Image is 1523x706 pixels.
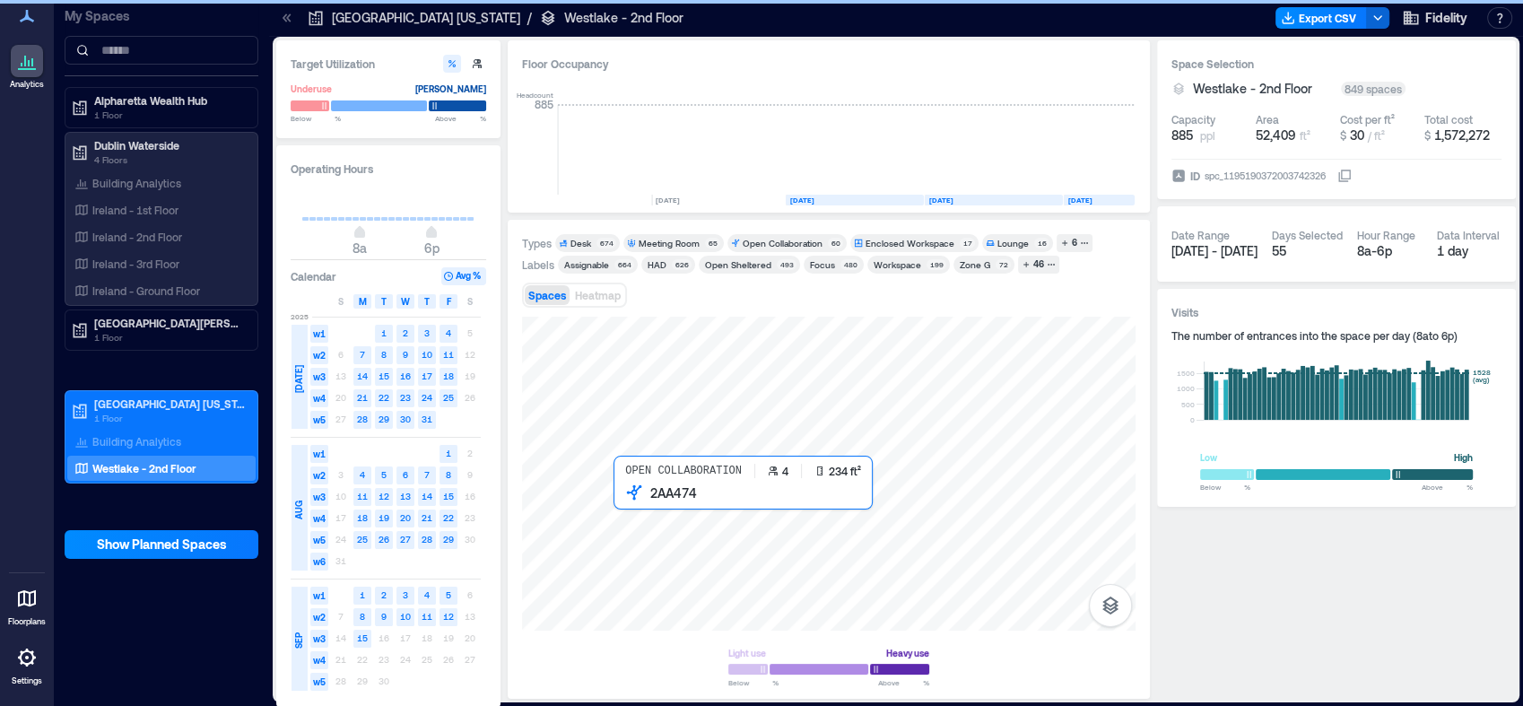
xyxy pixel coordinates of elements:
[291,311,309,322] span: 2025
[443,349,454,360] text: 11
[1437,228,1500,242] div: Data Interval
[92,257,179,271] p: Ireland - 3rd Floor
[422,414,432,424] text: 31
[403,469,408,480] text: 6
[94,411,245,425] p: 1 Floor
[292,632,306,649] span: SEP
[291,80,332,98] div: Underuse
[310,630,328,648] span: w3
[571,285,624,305] button: Heatmap
[575,289,621,301] span: Heatmap
[1200,482,1250,492] span: Below %
[1180,399,1194,408] tspan: 500
[1337,169,1352,183] button: IDspc_1195190372003742326
[422,534,432,545] text: 28
[92,203,178,217] p: Ireland - 1st Floor
[422,349,432,360] text: 10
[1341,82,1406,96] div: 849 spaces
[379,491,389,501] text: 12
[1340,126,1417,144] button: $ 30 / ft²
[424,294,430,309] span: T
[1437,242,1502,260] div: 1 day
[310,608,328,626] span: w2
[332,9,520,27] p: [GEOGRAPHIC_DATA] [US_STATE]
[424,469,430,480] text: 7
[705,238,720,248] div: 65
[570,237,591,249] div: Desk
[360,469,365,480] text: 4
[422,611,432,622] text: 11
[291,113,341,124] span: Below %
[1034,238,1049,248] div: 16
[310,587,328,605] span: w1
[1424,129,1431,142] span: $
[960,238,975,248] div: 17
[443,392,454,403] text: 25
[381,327,387,338] text: 1
[728,677,779,688] span: Below %
[1200,128,1215,143] span: ppl
[1434,127,1490,143] span: 1,572,272
[878,677,929,688] span: Above %
[1031,257,1047,273] div: 46
[422,370,432,381] text: 17
[443,534,454,545] text: 29
[1272,228,1343,242] div: Days Selected
[927,259,946,270] div: 199
[360,611,365,622] text: 8
[310,445,328,463] span: w1
[596,238,616,248] div: 674
[522,55,1136,73] div: Floor Occupancy
[1256,127,1296,143] span: 52,409
[415,80,486,98] div: [PERSON_NAME]
[65,530,258,559] button: Show Planned Spaces
[381,469,387,480] text: 5
[357,491,368,501] text: 11
[1300,129,1310,142] span: ft²
[94,397,245,411] p: [GEOGRAPHIC_DATA] [US_STATE]
[656,196,680,205] text: [DATE]
[743,237,822,249] div: Open Collaboration
[614,259,634,270] div: 664
[728,644,766,662] div: Light use
[639,237,700,249] div: Meeting Room
[291,160,486,178] h3: Operating Hours
[401,294,410,309] span: W
[564,9,683,27] p: Westlake - 2nd Floor
[446,327,451,338] text: 4
[379,534,389,545] text: 26
[1057,234,1092,252] button: 6
[446,448,451,458] text: 1
[422,512,432,523] text: 21
[1069,235,1080,251] div: 6
[310,673,328,691] span: w5
[400,611,411,622] text: 10
[441,267,486,285] button: Avg %
[1171,126,1193,144] span: 885
[527,9,532,27] p: /
[310,510,328,527] span: w4
[12,675,42,686] p: Settings
[4,39,49,95] a: Analytics
[400,370,411,381] text: 16
[379,512,389,523] text: 19
[705,258,771,271] div: Open Sheltered
[357,534,368,545] text: 25
[1171,112,1215,126] div: Capacity
[424,327,430,338] text: 3
[310,325,328,343] span: w1
[381,349,387,360] text: 8
[1350,127,1364,143] span: 30
[94,153,245,167] p: 4 Floors
[1189,415,1194,424] tspan: 0
[1368,129,1385,142] span: / ft²
[357,414,368,424] text: 28
[443,491,454,501] text: 15
[1176,369,1194,378] tspan: 1500
[310,531,328,549] span: w5
[1256,112,1279,126] div: Area
[810,258,835,271] div: Focus
[1422,482,1473,492] span: Above %
[291,267,336,285] h3: Calendar
[446,469,451,480] text: 8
